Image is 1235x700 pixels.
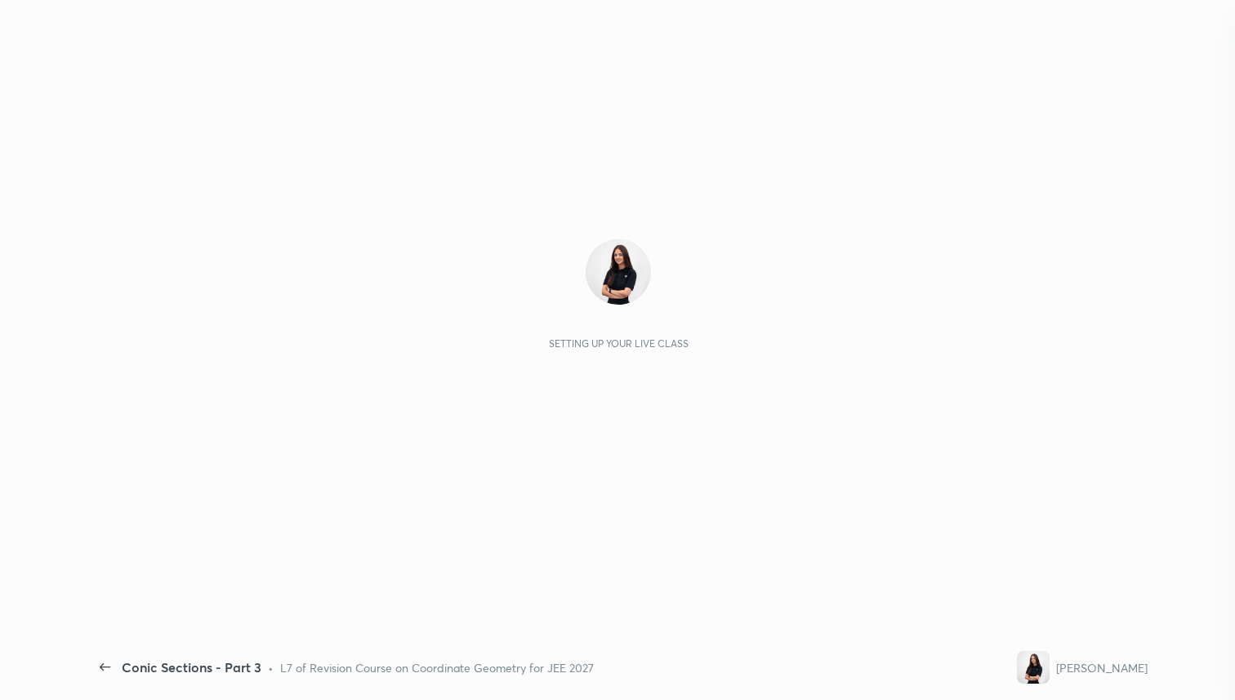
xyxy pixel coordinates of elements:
[1056,659,1148,676] div: [PERSON_NAME]
[1017,651,1050,684] img: 35c4734365c64526bb4c9966d08b652c.jpg
[280,659,594,676] div: L7 of Revision Course on Coordinate Geometry for JEE 2027
[549,337,689,350] div: Setting up your live class
[268,659,274,676] div: •
[586,239,651,305] img: 35c4734365c64526bb4c9966d08b652c.jpg
[122,658,261,677] div: Conic Sections - Part 3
